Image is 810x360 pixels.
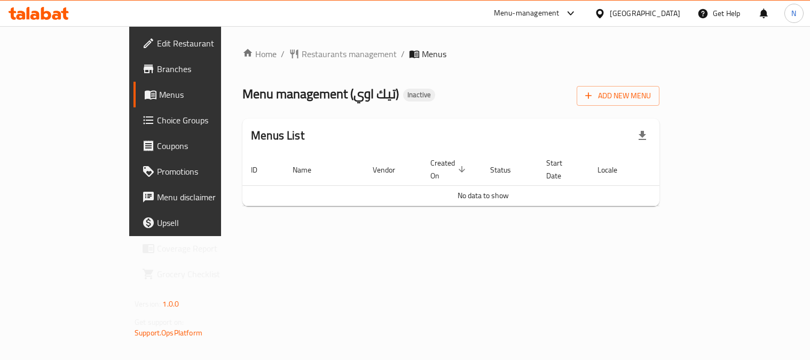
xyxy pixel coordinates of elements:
[157,114,256,127] span: Choice Groups
[162,297,179,311] span: 1.0.0
[157,165,256,178] span: Promotions
[293,163,325,176] span: Name
[251,163,271,176] span: ID
[302,48,397,60] span: Restaurants management
[403,89,435,101] div: Inactive
[157,216,256,229] span: Upsell
[422,48,446,60] span: Menus
[135,315,184,329] span: Get support on:
[373,163,409,176] span: Vendor
[281,48,285,60] li: /
[133,82,264,107] a: Menus
[133,261,264,287] a: Grocery Checklist
[597,163,631,176] span: Locale
[133,184,264,210] a: Menu disclaimer
[546,156,576,182] span: Start Date
[242,48,659,60] nav: breadcrumb
[135,297,161,311] span: Version:
[490,163,525,176] span: Status
[644,153,724,186] th: Actions
[403,90,435,99] span: Inactive
[585,89,651,103] span: Add New Menu
[401,48,405,60] li: /
[157,37,256,50] span: Edit Restaurant
[494,7,560,20] div: Menu-management
[133,30,264,56] a: Edit Restaurant
[157,268,256,280] span: Grocery Checklist
[133,236,264,261] a: Coverage Report
[133,133,264,159] a: Coupons
[251,128,304,144] h2: Menus List
[242,153,724,206] table: enhanced table
[458,189,509,202] span: No data to show
[430,156,469,182] span: Created On
[630,123,655,148] div: Export file
[135,326,202,340] a: Support.OpsPlatform
[133,56,264,82] a: Branches
[133,107,264,133] a: Choice Groups
[133,210,264,236] a: Upsell
[289,48,397,60] a: Restaurants management
[791,7,796,19] span: N
[157,191,256,204] span: Menu disclaimer
[157,62,256,75] span: Branches
[157,139,256,152] span: Coupons
[242,82,399,106] span: Menu management ( تيك اوي )
[577,86,659,106] button: Add New Menu
[133,159,264,184] a: Promotions
[157,242,256,255] span: Coverage Report
[610,7,680,19] div: [GEOGRAPHIC_DATA]
[159,88,256,101] span: Menus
